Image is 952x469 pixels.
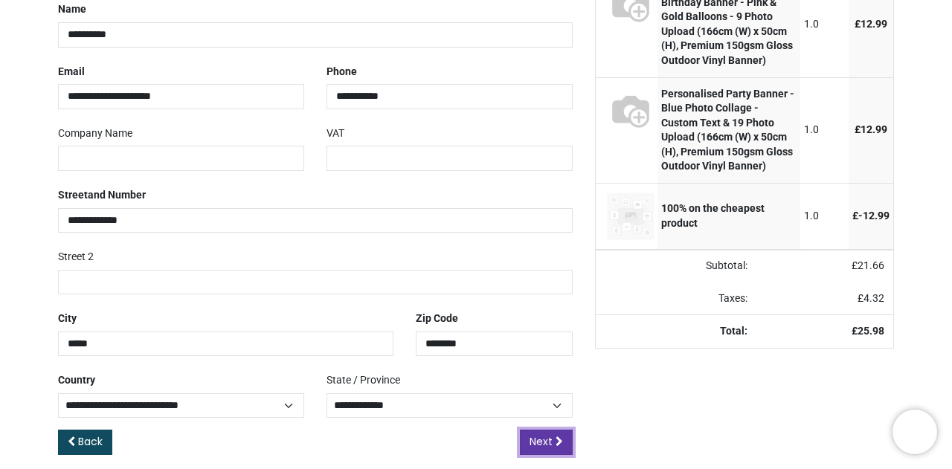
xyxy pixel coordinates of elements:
[661,202,765,229] strong: 100% on the cheapest product
[892,410,937,454] iframe: Brevo live chat
[58,121,132,146] label: Company Name
[58,368,95,393] label: Country
[58,183,146,208] label: Street
[78,434,103,449] span: Back
[852,325,884,337] strong: £
[520,430,573,455] a: Next
[596,282,756,315] td: Taxes:
[858,325,884,337] span: 25.98
[852,210,890,221] span: £
[852,259,884,271] span: £
[607,87,654,135] img: S69970 - [BN-02795-166W50H-BANNER_VY] Personalised Party Banner - Blue Photo Collage - Custom Tex...
[861,18,887,30] span: 12.99
[58,430,112,455] a: Back
[804,17,845,32] div: 1.0
[88,189,146,201] span: and Number
[804,123,845,138] div: 1.0
[58,245,94,270] label: Street 2
[607,193,654,240] img: 100% on the cheapest product
[855,123,887,135] span: £
[327,59,357,85] label: Phone
[858,210,890,221] span: -﻿12.99
[861,123,887,135] span: 12.99
[858,259,884,271] span: 21.66
[720,325,747,337] strong: Total:
[58,59,85,85] label: Email
[58,306,77,331] label: City
[855,18,887,30] span: £
[596,250,756,282] td: Subtotal:
[858,292,884,304] span: £
[530,434,553,449] span: Next
[661,88,794,172] strong: Personalised Party Banner - Blue Photo Collage - Custom Text & 19 Photo Upload (166cm (W) x 50cm ...
[327,121,344,146] label: VAT
[804,209,845,224] div: 1.0
[327,368,400,393] label: State / Province
[416,306,458,331] label: Zip Code
[863,292,884,304] span: 4.32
